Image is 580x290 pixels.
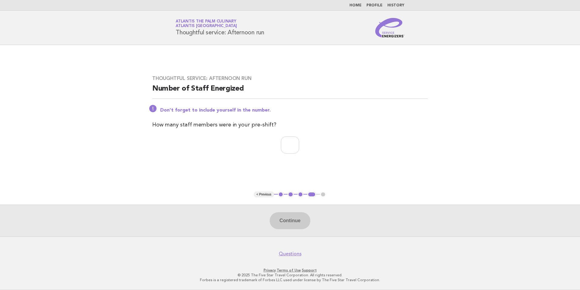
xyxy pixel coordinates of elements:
[254,192,274,198] button: < Previous
[277,268,301,272] a: Terms of Use
[298,192,304,198] button: 3
[375,18,404,37] img: Service Energizers
[302,268,317,272] a: Support
[279,251,302,257] a: Questions
[104,278,476,282] p: Forbes is a registered trademark of Forbes LLC used under license by The Five Star Travel Corpora...
[176,24,237,28] span: Atlantis [GEOGRAPHIC_DATA]
[176,19,237,28] a: Atlantis The Palm CulinaryAtlantis [GEOGRAPHIC_DATA]
[307,192,316,198] button: 4
[160,107,428,113] p: Don't forget to include yourself in the number.
[387,4,404,7] a: History
[152,84,428,99] h2: Number of Staff Energized
[349,4,362,7] a: Home
[278,192,284,198] button: 1
[152,75,428,81] h3: Thoughtful service: Afternoon run
[104,273,476,278] p: © 2025 The Five Star Travel Corporation. All rights reserved.
[152,121,428,129] p: How many staff members were in your pre-shift?
[366,4,383,7] a: Profile
[176,20,264,36] h1: Thoughtful service: Afternoon run
[104,268,476,273] p: · ·
[288,192,294,198] button: 2
[264,268,276,272] a: Privacy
